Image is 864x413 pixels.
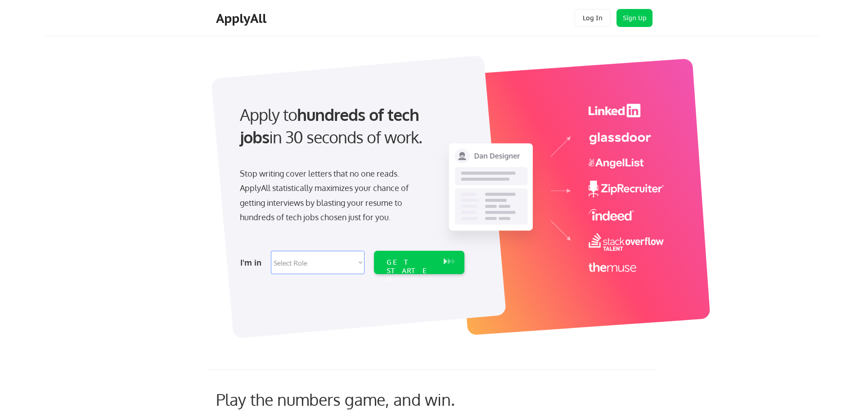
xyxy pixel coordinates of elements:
strong: hundreds of tech jobs [240,104,423,147]
div: Play the numbers game, and win. [216,390,495,409]
div: GET STARTED [387,258,435,284]
div: Apply to in 30 seconds of work. [240,103,461,149]
div: I'm in [240,255,265,270]
div: Stop writing cover letters that no one reads. ApplyAll statistically maximizes your chance of get... [240,166,425,225]
button: Sign Up [616,9,652,27]
button: Log In [575,9,611,27]
div: ApplyAll [216,11,269,26]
